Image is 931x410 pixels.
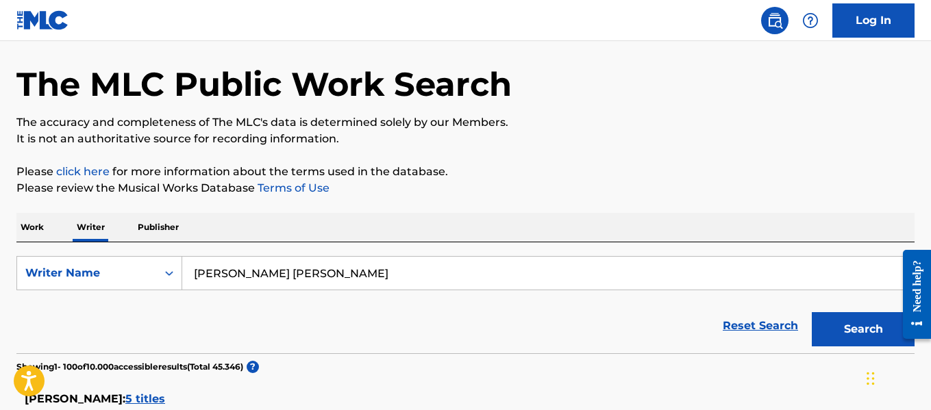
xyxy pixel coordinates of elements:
a: Log In [832,3,915,38]
img: MLC Logo [16,10,69,30]
p: The accuracy and completeness of The MLC's data is determined solely by our Members. [16,114,915,131]
p: Please for more information about the terms used in the database. [16,164,915,180]
img: search [767,12,783,29]
img: help [802,12,819,29]
iframe: Chat Widget [862,344,931,410]
a: Reset Search [716,311,805,341]
h1: The MLC Public Work Search [16,64,512,105]
p: Writer [73,213,109,242]
iframe: Resource Center [893,240,931,350]
div: Help [797,7,824,34]
a: Public Search [761,7,789,34]
p: It is not an authoritative source for recording information. [16,131,915,147]
span: [PERSON_NAME] : [25,392,125,405]
a: Terms of Use [255,181,330,194]
span: 5 titles [125,392,165,405]
span: ? [247,361,259,373]
p: Publisher [134,213,183,242]
div: Writer Name [25,265,149,281]
form: Search Form [16,256,915,353]
div: Arrastrar [867,358,875,399]
p: Showing 1 - 100 of 10.000 accessible results (Total 45.346 ) [16,361,243,373]
p: Please review the Musical Works Database [16,180,915,196]
p: Work [16,213,48,242]
a: click here [56,165,110,178]
div: Widget de chat [862,344,931,410]
button: Search [812,312,915,346]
